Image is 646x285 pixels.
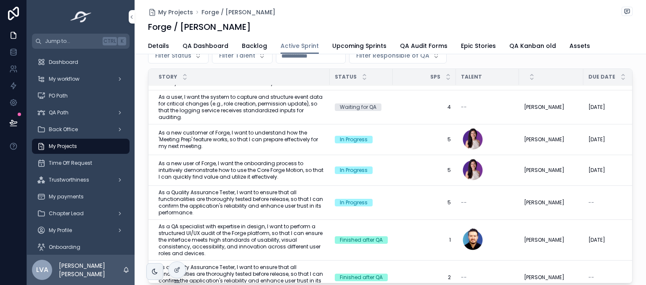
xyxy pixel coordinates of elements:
div: In Progress [340,199,368,206]
a: As a new user of Forge, I want the onboarding process to intuitively demonstrate how to use the C... [159,160,325,180]
span: Active Sprint [281,42,319,50]
a: My workflow [32,71,130,87]
a: [DATE] [588,237,641,243]
span: QA Path [49,109,69,116]
a: Finished after QA [335,274,388,281]
a: PO Path [32,88,130,103]
span: Due Date [588,74,615,80]
button: Select Button [148,47,209,63]
a: Dashboard [32,55,130,70]
div: Finished after QA [340,274,383,281]
span: [PERSON_NAME] [524,199,564,206]
a: My Profile [32,223,130,238]
span: -- [461,199,467,206]
span: Talent [461,74,482,80]
span: [DATE] [588,104,605,111]
span: SPs [430,74,440,80]
a: -- [588,199,641,206]
div: scrollable content [27,49,135,255]
a: My Projects [148,8,193,16]
span: -- [461,274,467,281]
a: [PERSON_NAME] [524,274,578,281]
div: In Progress [340,166,368,174]
span: My Projects [49,143,77,150]
a: QA Path [32,105,130,120]
span: Story [159,74,177,80]
button: Select Button [349,47,447,63]
a: As a new customer of Forge, I want to understand how the 'Meeting Prep' feature works, so that I ... [159,129,325,150]
img: App logo [68,10,94,24]
span: [PERSON_NAME] [524,167,564,174]
a: In Progress [335,166,388,174]
span: Time Off Request [49,160,92,166]
span: Upcoming Sprints [332,42,387,50]
p: [PERSON_NAME] [PERSON_NAME] [59,261,123,278]
span: Status [335,74,357,80]
a: 5 [398,136,451,143]
a: 4 [398,104,451,111]
a: -- [461,104,514,111]
span: My payments [49,193,84,200]
span: LVA [36,265,48,275]
a: QA Audit Forms [400,38,447,55]
a: Onboarding [32,240,130,255]
a: -- [461,274,514,281]
a: As a user, I want the system to capture and structure event data for critical changes (e.g., role... [159,94,325,121]
a: Chapter Lead [32,206,130,221]
a: [PERSON_NAME] [524,199,578,206]
span: Filter Responsible of QA [356,51,429,60]
span: Assets [569,42,590,50]
a: [PERSON_NAME] [524,136,578,143]
a: Upcoming Sprints [332,38,387,55]
span: 5 [398,167,451,174]
span: Filter Status [155,51,191,60]
a: As a Quality Assurance Tester, I want to ensure that all functionalities are thoroughly tested be... [159,189,325,216]
a: [DATE] [588,136,641,143]
span: Backlog [242,42,267,50]
a: Waiting for QA [335,103,388,111]
span: [PERSON_NAME] [524,136,564,143]
span: QA Kanban old [509,42,556,50]
span: K [119,38,125,45]
span: [DATE] [588,136,605,143]
a: My Projects [32,139,130,154]
a: -- [461,199,514,206]
a: Time Off Request [32,156,130,171]
a: Details [148,38,169,55]
a: Backlog [242,38,267,55]
a: My payments [32,189,130,204]
span: [PERSON_NAME] [524,237,564,243]
span: [DATE] [588,167,605,174]
div: Waiting for QA [340,103,376,111]
span: [DATE] [588,237,605,243]
span: Onboarding [49,244,80,251]
a: Finished after QA [335,236,388,244]
span: Trustworthiness [49,177,89,183]
a: 5 [398,199,451,206]
span: [PERSON_NAME] [524,274,564,281]
span: QA Audit Forms [400,42,447,50]
a: As a QA specialist with expertise in design, I want to perform a structured UI/UX audit of the Fo... [159,223,325,257]
span: Chapter Lead [49,210,84,217]
span: Jump to... [45,38,99,45]
a: 1 [398,237,451,243]
span: My Projects [158,8,193,16]
h1: Forge / [PERSON_NAME] [148,21,251,33]
span: -- [588,274,594,281]
span: [PERSON_NAME] [524,104,564,111]
a: Assets [569,38,590,55]
a: 2 [398,274,451,281]
a: Active Sprint [281,38,319,54]
a: Forge / [PERSON_NAME] [201,8,275,16]
span: Details [148,42,169,50]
